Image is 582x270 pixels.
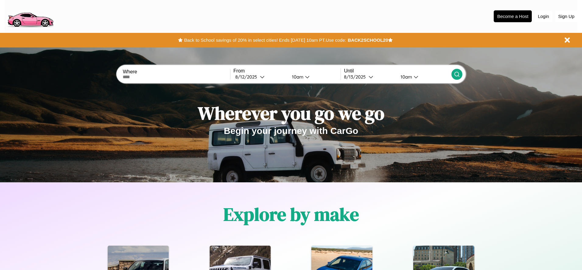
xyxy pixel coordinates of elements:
button: Sign Up [555,11,577,22]
label: Until [344,68,451,74]
div: 8 / 12 / 2025 [235,74,260,80]
b: BACK2SCHOOL20 [348,37,388,43]
label: From [233,68,341,74]
button: Back to School savings of 20% in select cities! Ends [DATE] 10am PT.Use code: [183,36,348,44]
img: logo [5,3,56,29]
div: 10am [398,74,414,80]
div: 8 / 13 / 2025 [344,74,369,80]
button: 8/12/2025 [233,74,287,80]
button: 10am [287,74,341,80]
h1: Explore by make [223,202,359,227]
button: 10am [396,74,451,80]
label: Where [123,69,230,75]
div: 10am [289,74,305,80]
button: Login [535,11,552,22]
button: Become a Host [494,10,532,22]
